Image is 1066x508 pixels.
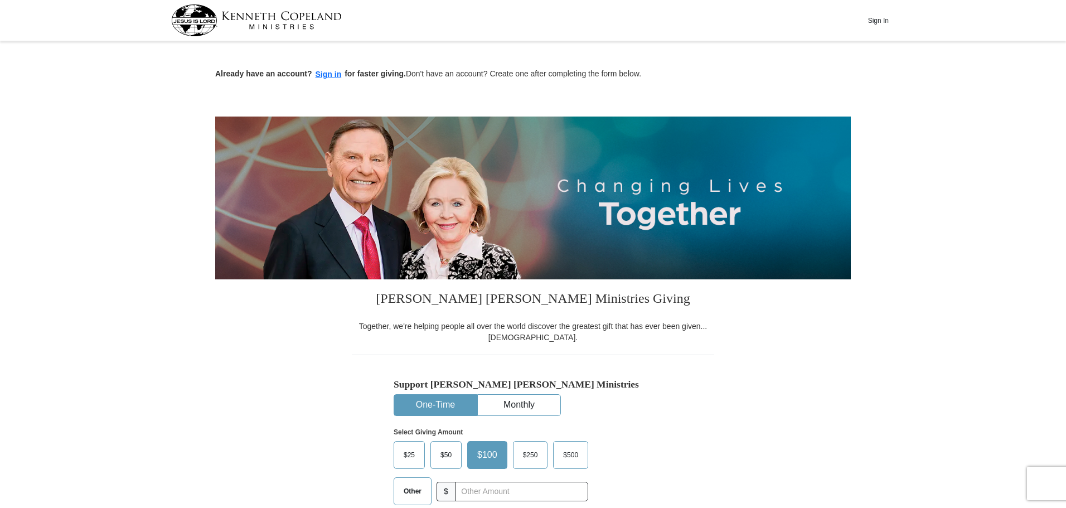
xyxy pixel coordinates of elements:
[171,4,342,36] img: kcm-header-logo.svg
[398,447,420,463] span: $25
[394,428,463,436] strong: Select Giving Amount
[558,447,584,463] span: $500
[352,321,714,343] div: Together, we're helping people all over the world discover the greatest gift that has ever been g...
[394,395,477,415] button: One-Time
[394,379,672,390] h5: Support [PERSON_NAME] [PERSON_NAME] Ministries
[215,69,406,78] strong: Already have an account? for faster giving.
[398,483,427,500] span: Other
[312,68,345,81] button: Sign in
[472,447,503,463] span: $100
[455,482,588,501] input: Other Amount
[435,447,457,463] span: $50
[478,395,560,415] button: Monthly
[437,482,456,501] span: $
[215,68,851,81] p: Don't have an account? Create one after completing the form below.
[352,279,714,321] h3: [PERSON_NAME] [PERSON_NAME] Ministries Giving
[517,447,544,463] span: $250
[861,12,895,29] button: Sign In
